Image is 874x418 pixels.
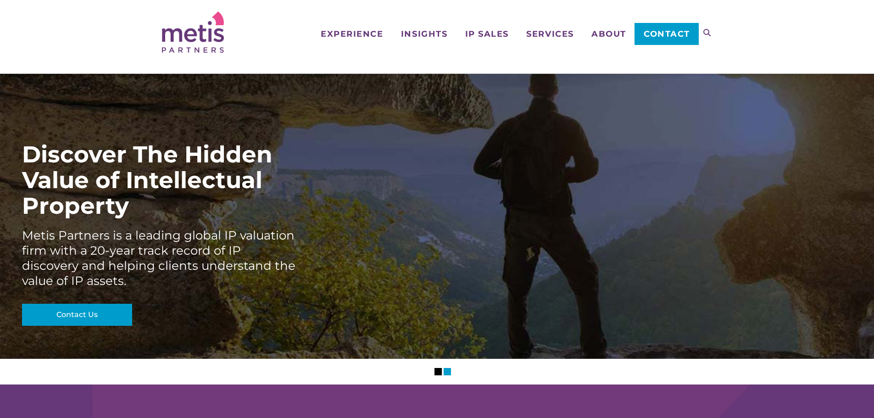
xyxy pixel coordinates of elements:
[434,368,442,375] li: Slider Page 1
[22,304,132,326] a: Contact Us
[22,228,297,289] div: Metis Partners is a leading global IP valuation firm with a 20-year track record of IP discovery ...
[444,368,451,375] li: Slider Page 2
[591,30,626,38] span: About
[644,30,690,38] span: Contact
[465,30,509,38] span: IP Sales
[401,30,447,38] span: Insights
[526,30,573,38] span: Services
[635,23,698,45] a: Contact
[162,11,224,53] img: Metis Partners
[321,30,383,38] span: Experience
[22,142,297,219] div: Discover The Hidden Value of Intellectual Property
